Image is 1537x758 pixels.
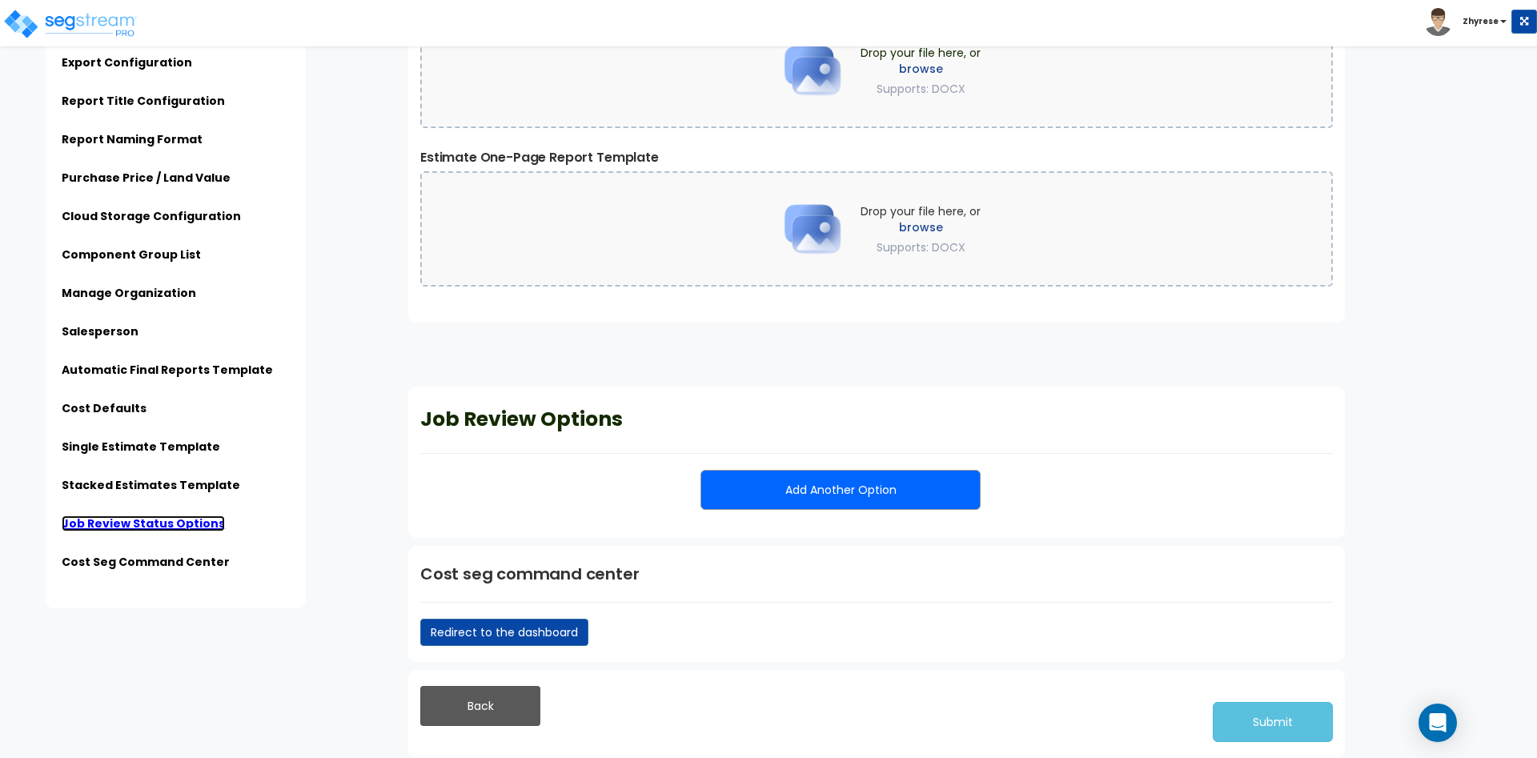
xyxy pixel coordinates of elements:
button: Add Another Option [700,470,981,510]
a: Purchase Price / Land Value [62,170,231,186]
a: Redirect to the dashboard [420,619,588,646]
span: Supports: DOCX [877,239,965,255]
a: Report Title Configuration [62,93,225,109]
a: Job Review Status Options [62,515,225,531]
button: Back [420,686,540,726]
img: Upload Icon [773,189,853,269]
a: Manage Organization [62,285,196,301]
p: Job Review Options [420,403,1333,437]
span: Drop your file here, or [861,45,981,97]
a: Component Group List [62,247,201,263]
label: browse [861,61,981,77]
a: Stacked Estimates Template [62,477,240,493]
a: Report Naming Format [62,131,203,147]
img: logo_pro_r.png [2,8,138,40]
label: browse [861,219,981,235]
span: Supports: DOCX [877,81,965,97]
label: Estimate One-Page Report Template [420,148,1333,167]
img: Upload Icon [773,30,853,110]
a: Cost Defaults [62,400,146,416]
h1: Cost seg command center [420,562,1333,586]
img: avatar.png [1424,8,1452,36]
a: Cost Seg Command Center [62,554,230,570]
button: Submit [1213,702,1333,742]
a: Export Configuration [62,54,192,70]
b: Zhyrese [1463,15,1499,27]
span: Drop your file here, or [861,203,981,255]
a: Single Estimate Template [62,439,220,455]
div: Open Intercom Messenger [1419,704,1457,742]
a: Automatic Final Reports Template [62,362,273,378]
a: Cloud Storage Configuration [62,208,241,224]
a: Salesperson [62,323,138,339]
